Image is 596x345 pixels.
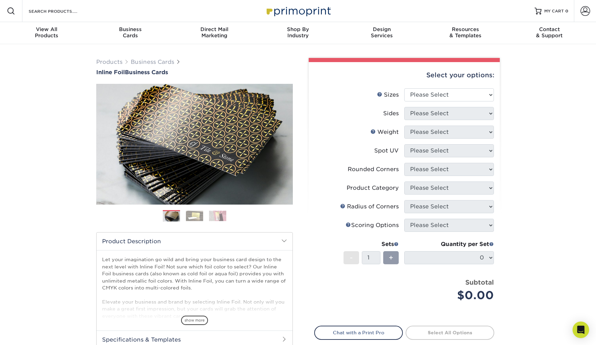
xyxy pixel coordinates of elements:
a: Business Cards [131,59,174,65]
div: Marketing [172,26,256,39]
h1: Business Cards [96,69,293,76]
span: Inline Foil [96,69,125,76]
span: View All [5,26,89,32]
div: Products [5,26,89,39]
div: Sides [383,109,399,118]
div: Sets [344,240,399,248]
span: Design [340,26,424,32]
a: Products [96,59,122,65]
div: & Support [507,26,591,39]
a: Resources& Templates [424,22,507,44]
div: Scoring Options [346,221,399,229]
div: Sizes [377,91,399,99]
img: Primoprint [264,3,332,18]
a: Inline FoilBusiness Cards [96,69,293,76]
div: & Templates [424,26,507,39]
a: Contact& Support [507,22,591,44]
a: Select All Options [406,326,494,339]
span: MY CART [544,8,564,14]
span: Business [89,26,172,32]
img: Business Cards 01 [163,208,180,225]
span: Contact [507,26,591,32]
div: Radius of Corners [340,203,399,211]
input: SEARCH PRODUCTS..... [28,7,95,15]
strong: Subtotal [465,278,494,286]
div: Select your options: [314,62,494,88]
a: BusinessCards [89,22,172,44]
h2: Product Description [97,233,292,250]
span: Direct Mail [172,26,256,32]
a: View AllProducts [5,22,89,44]
div: Product Category [347,184,399,192]
span: - [350,253,353,263]
div: $0.00 [409,287,494,304]
span: show more [181,316,208,325]
img: Inline Foil 01 [96,46,293,243]
div: Weight [370,128,399,136]
span: + [389,253,393,263]
div: Services [340,26,424,39]
img: Business Cards 03 [209,210,226,221]
a: Shop ByIndustry [256,22,340,44]
a: Chat with a Print Pro [314,326,403,339]
div: Open Intercom Messenger [573,322,589,338]
div: Rounded Corners [348,165,399,174]
div: Industry [256,26,340,39]
div: Cards [89,26,172,39]
a: DesignServices [340,22,424,44]
img: Business Cards 02 [186,210,203,221]
span: Resources [424,26,507,32]
div: Quantity per Set [404,240,494,248]
span: Shop By [256,26,340,32]
a: Direct MailMarketing [172,22,256,44]
div: Spot UV [374,147,399,155]
span: 0 [565,9,568,13]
